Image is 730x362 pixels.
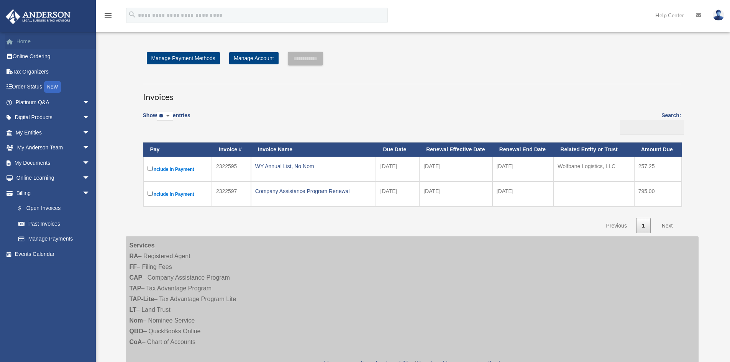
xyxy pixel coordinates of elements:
[492,143,554,157] th: Renewal End Date: activate to sort column ascending
[713,10,724,21] img: User Pic
[634,143,682,157] th: Amount Due: activate to sort column ascending
[130,317,143,324] strong: Nom
[255,186,372,197] div: Company Assistance Program Renewal
[212,182,251,206] td: 2322597
[656,218,679,234] a: Next
[5,185,98,201] a: Billingarrow_drop_down
[82,185,98,201] span: arrow_drop_down
[147,52,220,64] a: Manage Payment Methods
[130,296,154,302] strong: TAP-Lite
[229,52,278,64] a: Manage Account
[3,9,73,24] img: Anderson Advisors Platinum Portal
[44,81,61,93] div: NEW
[148,166,153,171] input: Include in Payment
[23,204,26,213] span: $
[636,218,651,234] a: 1
[212,143,251,157] th: Invoice #: activate to sort column ascending
[492,182,554,206] td: [DATE]
[148,191,153,196] input: Include in Payment
[82,95,98,110] span: arrow_drop_down
[143,111,190,128] label: Show entries
[419,182,492,206] td: [DATE]
[376,143,419,157] th: Due Date: activate to sort column ascending
[82,140,98,156] span: arrow_drop_down
[130,253,138,259] strong: RA
[130,274,143,281] strong: CAP
[130,242,155,249] strong: Services
[143,143,212,157] th: Pay: activate to sort column descending
[11,201,94,216] a: $Open Invoices
[617,111,681,134] label: Search:
[5,246,102,262] a: Events Calendar
[600,218,632,234] a: Previous
[103,13,113,20] a: menu
[11,216,98,231] a: Past Invoices
[82,110,98,126] span: arrow_drop_down
[251,143,376,157] th: Invoice Name: activate to sort column ascending
[130,328,143,334] strong: QBO
[5,79,102,95] a: Order StatusNEW
[5,170,102,186] a: Online Learningarrow_drop_down
[620,120,684,134] input: Search:
[130,339,142,345] strong: CoA
[5,140,102,156] a: My Anderson Teamarrow_drop_down
[130,285,141,292] strong: TAP
[212,157,251,182] td: 2322595
[5,64,102,79] a: Tax Organizers
[5,155,102,170] a: My Documentsarrow_drop_down
[82,155,98,171] span: arrow_drop_down
[634,157,682,182] td: 257.25
[82,170,98,186] span: arrow_drop_down
[255,161,372,172] div: WY Annual List, No Nom
[634,182,682,206] td: 795.00
[82,125,98,141] span: arrow_drop_down
[157,112,173,121] select: Showentries
[5,110,102,125] a: Digital Productsarrow_drop_down
[376,182,419,206] td: [DATE]
[148,164,208,174] label: Include in Payment
[5,49,102,64] a: Online Ordering
[11,231,98,247] a: Manage Payments
[143,84,681,103] h3: Invoices
[553,143,634,157] th: Related Entity or Trust: activate to sort column ascending
[419,143,492,157] th: Renewal Effective Date: activate to sort column ascending
[419,157,492,182] td: [DATE]
[553,157,634,182] td: Wolfbane Logistics, LLC
[5,125,102,140] a: My Entitiesarrow_drop_down
[128,10,136,19] i: search
[492,157,554,182] td: [DATE]
[5,34,102,49] a: Home
[148,189,208,199] label: Include in Payment
[130,264,137,270] strong: FF
[130,306,136,313] strong: LT
[103,11,113,20] i: menu
[5,95,102,110] a: Platinum Q&Aarrow_drop_down
[376,157,419,182] td: [DATE]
